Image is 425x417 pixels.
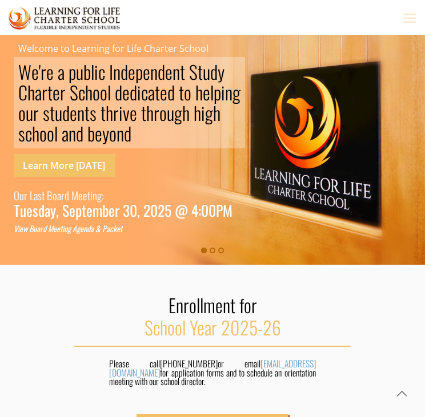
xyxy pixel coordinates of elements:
[57,186,61,204] div: a
[223,204,232,216] div: M
[73,223,77,234] div: A
[50,103,55,123] div: t
[123,204,130,216] div: 3
[145,314,281,341] span: School Year 2025-26
[158,62,165,82] div: d
[85,103,90,123] div: t
[14,186,19,204] div: O
[130,82,137,103] div: d
[29,223,33,234] div: B
[39,123,47,144] div: o
[86,204,93,216] div: e
[113,103,119,123] div: r
[77,103,85,123] div: n
[18,123,25,144] div: s
[14,223,122,234] a: View Board Meeting Agenda & Packet
[38,186,42,204] div: s
[85,82,93,103] div: h
[42,82,47,103] div: r
[109,123,117,144] div: o
[14,204,20,216] div: T
[71,186,78,204] div: M
[14,186,232,216] a: Our Last Board Meeting: Tuesday, September 30, 2025 @ 4:00PM
[76,123,83,144] div: d
[209,204,216,216] div: 0
[115,204,119,216] div: r
[201,204,209,216] div: 0
[54,123,58,144] div: l
[146,103,154,123] div: h
[33,204,38,216] div: s
[27,82,35,103] div: h
[130,103,137,123] div: e
[70,103,77,123] div: e
[160,357,218,370] a: [PHONE_NUMBER]
[25,123,32,144] div: c
[182,103,190,123] div: h
[109,357,315,379] a: [EMAIL_ADDRESS][DOMAIN_NAME]
[42,186,45,204] div: t
[101,103,106,123] div: t
[107,82,111,103] div: l
[102,186,104,204] div: :
[93,186,97,204] div: n
[232,82,240,103] div: g
[110,223,113,234] div: c
[62,204,69,216] div: S
[9,3,121,31] a: Learning for Life Charter School
[213,103,220,123] div: h
[78,186,83,204] div: e
[53,82,60,103] div: e
[57,223,60,234] div: e
[91,62,94,82] div: l
[83,186,87,204] div: e
[203,82,210,103] div: e
[75,204,82,216] div: p
[117,223,120,234] div: e
[76,62,83,82] div: u
[58,62,65,82] div: a
[109,204,115,216] div: e
[214,82,221,103] div: p
[201,103,205,123] div: i
[45,204,50,216] div: a
[113,223,117,234] div: k
[48,223,53,234] div: M
[47,82,53,103] div: t
[102,223,106,234] div: P
[60,82,66,103] div: r
[41,62,46,82] div: r
[159,103,167,123] div: o
[19,186,24,204] div: u
[167,103,174,123] div: u
[82,204,86,216] div: t
[47,186,53,204] div: B
[87,186,90,204] div: t
[20,204,26,216] div: u
[18,82,27,103] div: C
[135,62,143,82] div: p
[14,223,18,234] div: V
[46,62,54,82] div: e
[70,82,78,103] div: S
[102,204,109,216] div: b
[18,62,31,82] div: W
[93,204,102,216] div: m
[400,7,419,27] a: mobile menu
[122,82,130,103] div: e
[24,186,27,204] div: r
[40,223,43,234] div: r
[83,223,87,234] div: n
[194,103,201,123] div: h
[69,62,76,82] div: p
[205,103,213,123] div: g
[102,123,109,144] div: y
[33,103,39,123] div: r
[77,223,80,234] div: g
[43,103,50,123] div: s
[47,123,54,144] div: o
[34,186,38,204] div: a
[94,62,98,82] div: i
[19,223,23,234] div: e
[62,103,70,123] div: d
